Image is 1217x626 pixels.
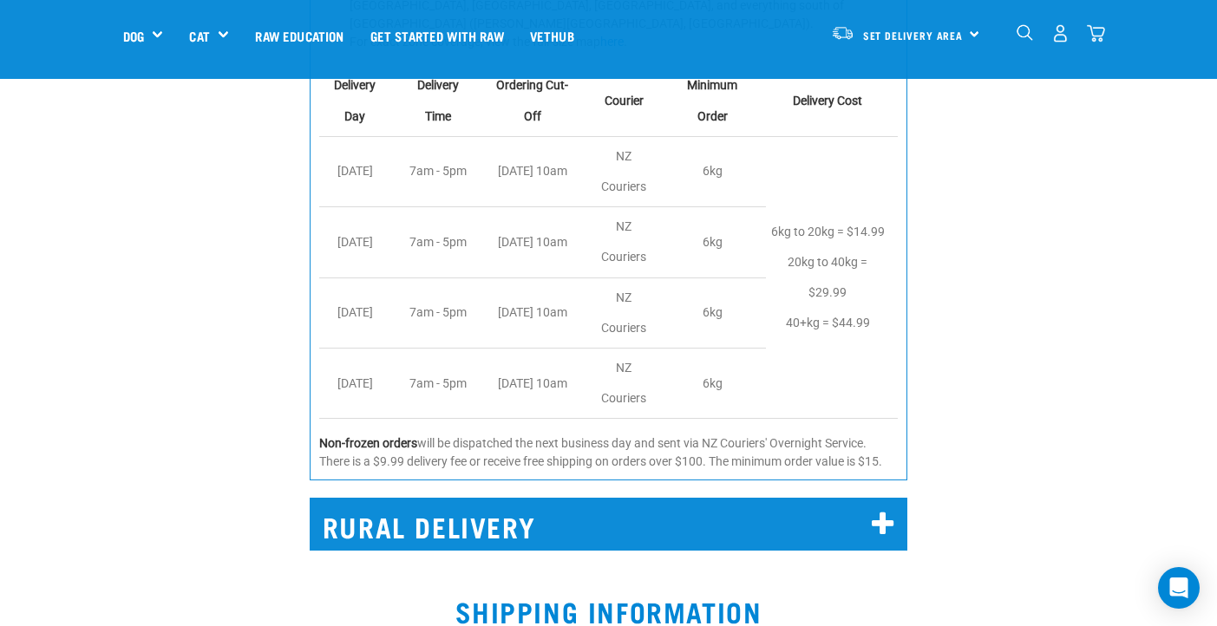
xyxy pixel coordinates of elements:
[1087,24,1105,42] img: home-icon@2x.png
[793,94,862,108] strong: Delivery Cost
[589,207,668,277] td: NZ Couriers
[770,217,885,339] p: 6kg to 20kg = $14.99 20kg to 40kg = $29.99 40+kg = $44.99
[485,277,588,348] td: [DATE] 10am
[589,277,668,348] td: NZ Couriers
[1051,24,1070,42] img: user.png
[831,25,854,41] img: van-moving.png
[485,136,588,206] td: [DATE] 10am
[668,207,766,277] td: 6kg
[334,78,376,122] strong: Delivery Day
[589,136,668,206] td: NZ Couriers
[400,277,486,348] td: 7am - 5pm
[400,207,486,277] td: 7am - 5pm
[485,207,588,277] td: [DATE] 10am
[400,349,486,419] td: 7am - 5pm
[319,136,400,206] td: [DATE]
[319,277,400,348] td: [DATE]
[517,1,587,70] a: Vethub
[589,349,668,419] td: NZ Couriers
[310,498,908,551] h2: RURAL DELIVERY
[242,1,357,70] a: Raw Education
[400,136,486,206] td: 7am - 5pm
[1158,567,1200,609] div: Open Intercom Messenger
[668,136,766,206] td: 6kg
[485,349,588,419] td: [DATE] 10am
[1017,24,1033,41] img: home-icon-1@2x.png
[496,78,568,122] strong: Ordering Cut-Off
[668,349,766,419] td: 6kg
[319,434,899,471] p: will be dispatched the next business day and sent via NZ Couriers' Overnight Service. There is a ...
[123,26,144,46] a: Dog
[687,78,737,122] strong: Minimum Order
[189,26,209,46] a: Cat
[319,436,417,450] strong: Non-frozen orders
[668,277,766,348] td: 6kg
[863,32,964,38] span: Set Delivery Area
[319,207,400,277] td: [DATE]
[357,1,517,70] a: Get started with Raw
[319,349,400,419] td: [DATE]
[605,94,644,108] strong: Courier
[417,78,459,122] strong: Delivery Time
